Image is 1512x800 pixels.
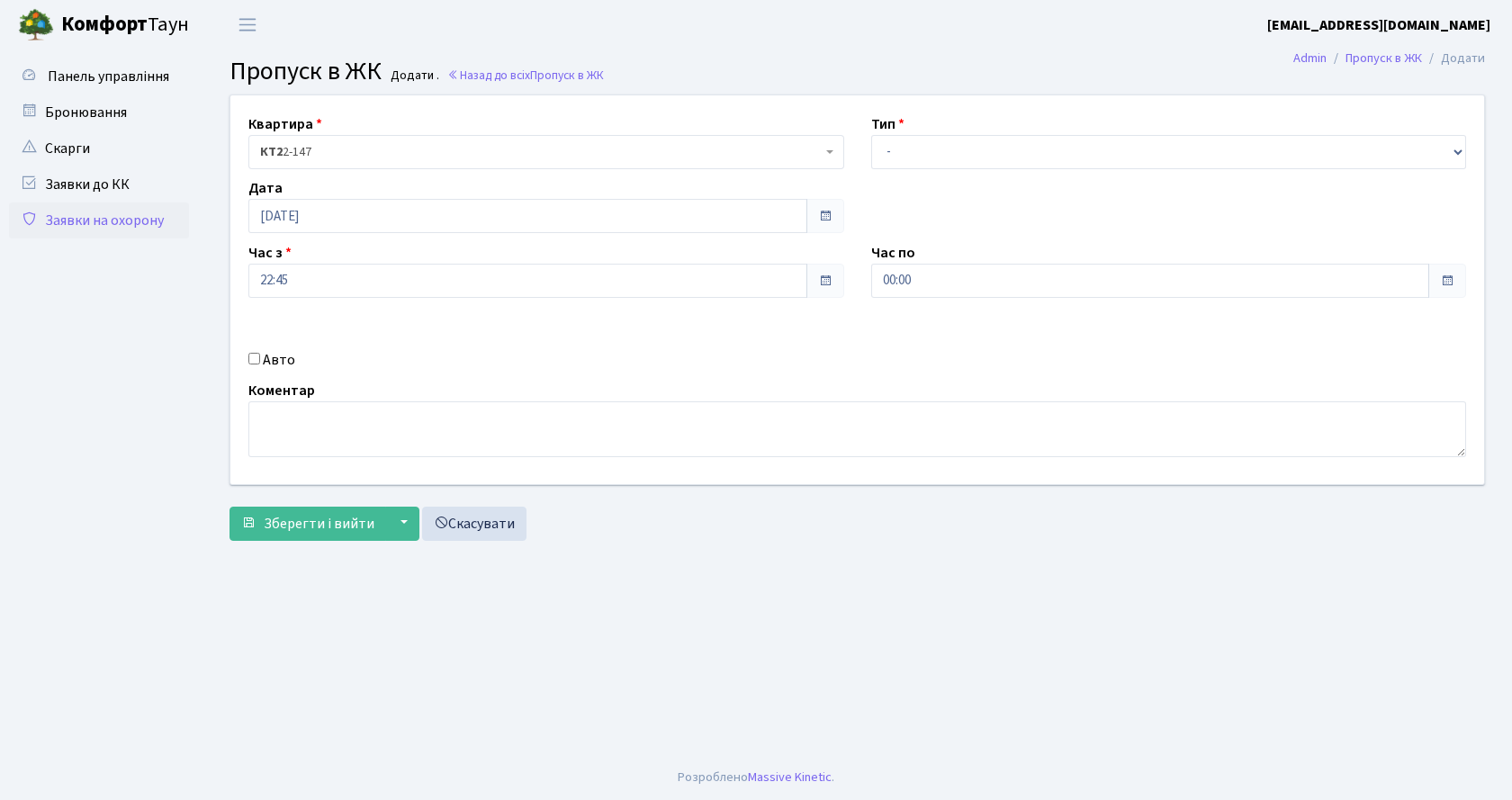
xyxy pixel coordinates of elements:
small: Додати . [387,68,439,84]
span: <b>КТ2</b>&nbsp;&nbsp;&nbsp;2-147 [260,143,822,161]
a: [EMAIL_ADDRESS][DOMAIN_NAME] [1267,14,1490,36]
span: Пропуск в ЖК [229,53,382,89]
b: Комфорт [61,10,148,39]
a: Admin [1293,49,1327,67]
label: Авто [263,349,295,371]
button: Переключити навігацію [225,10,270,40]
a: Заявки до КК [9,166,189,202]
img: logo.png [18,7,54,43]
span: Пропуск в ЖК [530,67,604,84]
div: Розроблено . [678,768,834,787]
a: Бронювання [9,94,189,130]
li: Додати [1422,49,1485,68]
nav: breadcrumb [1266,40,1512,77]
label: Дата [248,177,283,199]
a: Скасувати [422,507,526,541]
span: Панель управління [48,67,169,86]
button: Зберегти і вийти [229,507,386,541]
label: Тип [871,113,904,135]
a: Пропуск в ЖК [1345,49,1422,67]
a: Massive Kinetic [748,768,832,787]
a: Назад до всіхПропуск в ЖК [447,67,604,84]
label: Квартира [248,113,322,135]
a: Скарги [9,130,189,166]
span: Зберегти і вийти [264,514,374,534]
label: Час з [248,242,292,264]
span: <b>КТ2</b>&nbsp;&nbsp;&nbsp;2-147 [248,135,844,169]
a: Панель управління [9,58,189,94]
b: [EMAIL_ADDRESS][DOMAIN_NAME] [1267,15,1490,35]
label: Час по [871,242,915,264]
b: КТ2 [260,143,283,161]
a: Заявки на охорону [9,202,189,238]
span: Таун [61,10,189,40]
label: Коментар [248,380,315,401]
